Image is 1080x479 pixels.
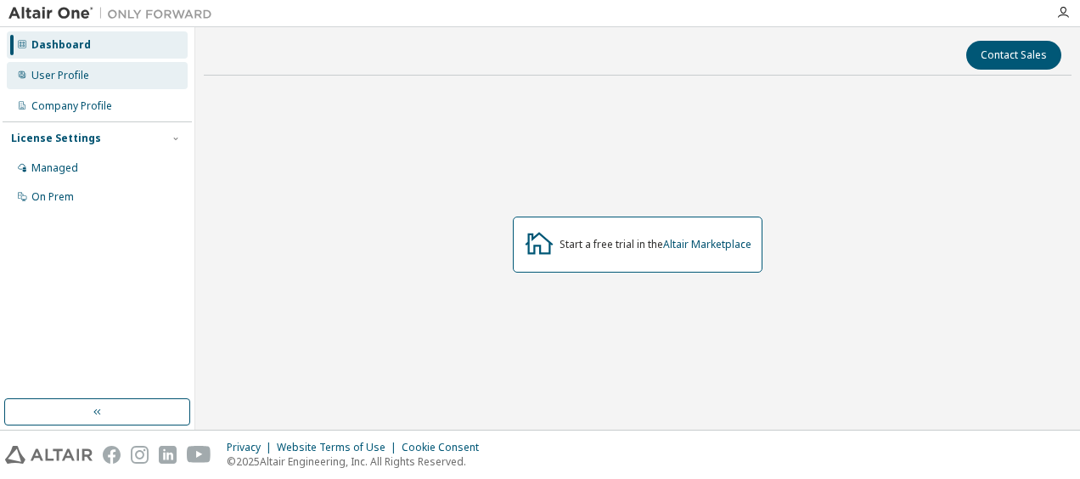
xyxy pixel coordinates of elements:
[31,161,78,175] div: Managed
[31,99,112,113] div: Company Profile
[966,41,1061,70] button: Contact Sales
[31,190,74,204] div: On Prem
[663,237,751,251] a: Altair Marketplace
[277,441,402,454] div: Website Terms of Use
[31,69,89,82] div: User Profile
[560,238,751,251] div: Start a free trial in the
[187,446,211,464] img: youtube.svg
[31,38,91,52] div: Dashboard
[5,446,93,464] img: altair_logo.svg
[159,446,177,464] img: linkedin.svg
[131,446,149,464] img: instagram.svg
[11,132,101,145] div: License Settings
[402,441,489,454] div: Cookie Consent
[227,441,277,454] div: Privacy
[103,446,121,464] img: facebook.svg
[227,454,489,469] p: © 2025 Altair Engineering, Inc. All Rights Reserved.
[8,5,221,22] img: Altair One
